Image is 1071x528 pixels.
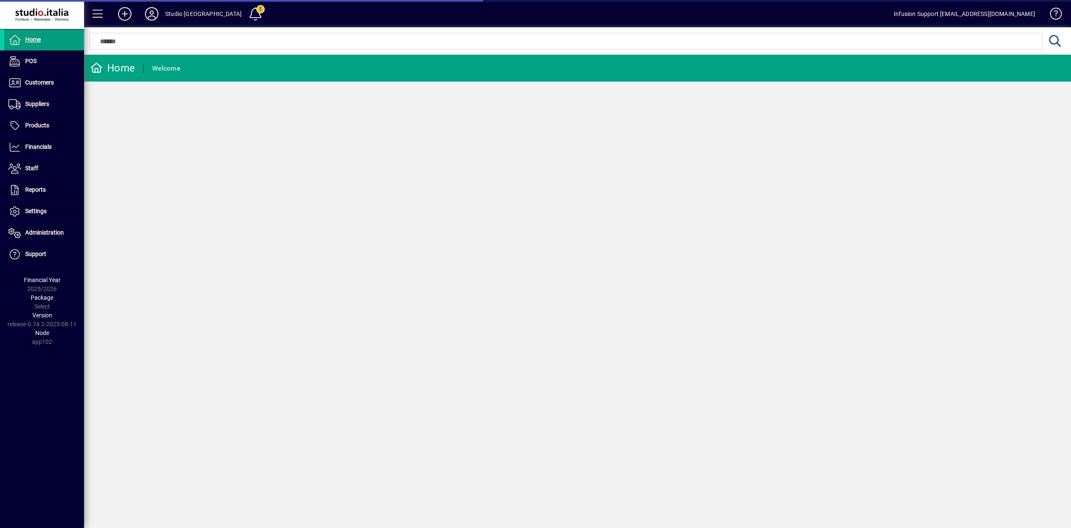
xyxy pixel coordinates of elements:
[25,58,37,64] span: POS
[24,277,61,283] span: Financial Year
[138,6,165,21] button: Profile
[1044,2,1060,29] a: Knowledge Base
[4,244,84,265] a: Support
[4,158,84,179] a: Staff
[90,61,135,75] div: Home
[31,294,53,301] span: Package
[152,62,180,75] div: Welcome
[4,222,84,243] a: Administration
[4,94,84,115] a: Suppliers
[25,143,52,150] span: Financials
[25,36,41,43] span: Home
[25,100,49,107] span: Suppliers
[4,72,84,93] a: Customers
[165,7,242,21] div: Studio [GEOGRAPHIC_DATA]
[4,201,84,222] a: Settings
[894,7,1035,21] div: Infusion Support [EMAIL_ADDRESS][DOMAIN_NAME]
[4,51,84,72] a: POS
[4,137,84,158] a: Financials
[25,79,54,86] span: Customers
[35,330,49,336] span: Node
[25,186,46,193] span: Reports
[25,122,49,129] span: Products
[25,165,38,172] span: Staff
[32,312,52,319] span: Version
[111,6,138,21] button: Add
[25,208,47,214] span: Settings
[4,180,84,201] a: Reports
[25,251,46,257] span: Support
[25,229,64,236] span: Administration
[4,115,84,136] a: Products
